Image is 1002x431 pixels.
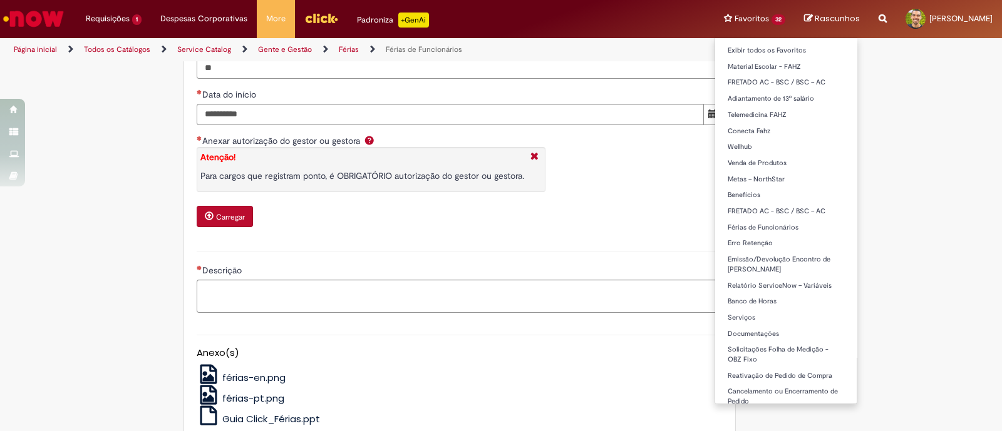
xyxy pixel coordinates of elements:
[202,89,259,100] span: Data do início
[715,38,857,404] ul: Favoritos
[197,265,202,270] span: Necessários
[929,13,993,24] span: [PERSON_NAME]
[715,295,857,308] a: Banco de Horas
[197,136,202,141] span: Necessários
[804,13,860,25] a: Rascunhos
[132,14,142,25] span: 1
[715,343,857,366] a: Solicitações Folha de Medição - OBZ Fixo
[160,13,247,25] span: Despesas Corporativas
[715,44,857,58] a: Exibir todos os Favoritos
[197,104,704,125] input: Data do início
[258,44,312,54] a: Gente e Gestão
[222,392,284,405] span: férias-pt.png
[84,44,150,54] a: Todos os Catálogos
[357,13,429,28] div: Padroniza
[715,108,857,122] a: Telemedicina FAHZ
[197,348,723,358] h5: Anexo(s)
[202,135,363,146] span: Anexar autorização do gestor ou gestora
[715,124,857,138] a: Conecta Fahz
[202,265,244,276] span: Descrição
[715,92,857,106] a: Adiantamento de 13º salário
[197,392,285,405] a: férias-pt.png
[1,6,66,31] img: ServiceNow
[715,140,857,154] a: Wellhub
[86,13,130,25] span: Requisições
[735,13,769,25] span: Favoritos
[715,327,857,341] a: Documentações
[715,60,857,74] a: Material Escolar - FAHZ
[197,280,723,313] textarea: Descrição
[197,371,286,384] a: férias-en.png
[222,371,286,384] span: férias-en.png
[200,151,235,163] strong: Atenção!
[715,156,857,170] a: Venda de Produtos
[9,38,659,61] ul: Trilhas de página
[386,44,462,54] a: Férias de Funcionários
[715,385,857,408] a: Cancelamento ou Encerramento de Pedido
[527,151,542,164] i: Fechar More information Por question_anexo_obriatorio_registro_de_ponto
[398,13,429,28] p: +GenAi
[197,206,253,227] button: Carregar anexo de Anexar autorização do gestor ou gestora Required
[197,58,723,79] input: Dias de Gozo
[266,13,286,25] span: More
[304,9,338,28] img: click_logo_yellow_360x200.png
[715,236,857,250] a: Erro Retenção
[715,173,857,186] a: Metas – NorthStar
[715,188,857,202] a: Benefícios
[362,135,377,145] span: Ajuda para Anexar autorização do gestor ou gestora
[339,44,359,54] a: Férias
[715,369,857,383] a: Reativação de Pedido de Compra
[222,412,320,425] span: Guia Click_Férias.ppt
[715,311,857,325] a: Serviços
[715,205,857,218] a: FRETADO AC - BSC / BSC – AC
[815,13,860,24] span: Rascunhos
[715,253,857,276] a: Emissão/Devolução Encontro de [PERSON_NAME]
[715,279,857,293] a: Relatório ServiceNow – Variáveis
[197,412,321,425] a: Guia Click_Férias.ppt
[715,221,857,235] a: Férias de Funcionários
[772,14,785,25] span: 32
[216,212,245,222] small: Carregar
[14,44,57,54] a: Página inicial
[177,44,231,54] a: Service Catalog
[703,104,723,125] button: Mostrar calendário para Data do início
[200,170,524,182] p: Para cargos que registram ponto, é OBRIGATÓRIO autorização do gestor ou gestora.
[715,76,857,89] a: FRETADO AC - BSC / BSC – AC
[197,89,202,94] span: Necessários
